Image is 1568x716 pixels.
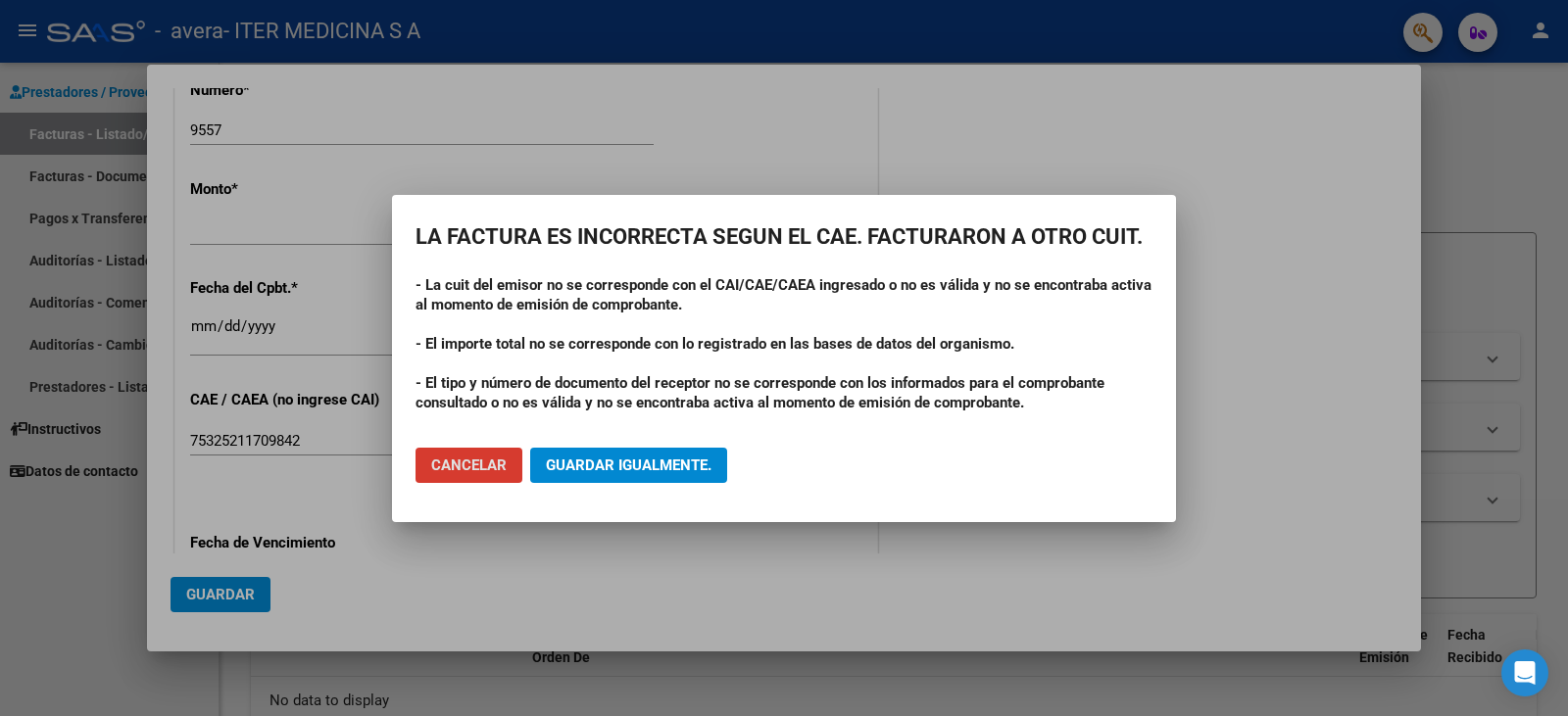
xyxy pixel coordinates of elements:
div: Open Intercom Messenger [1501,649,1548,696]
button: Guardar igualmente. [530,448,727,483]
h2: LA FACTURA ES INCORRECTA SEGUN EL CAE. FACTURARON A OTRO CUIT. [416,218,1152,256]
span: Cancelar [431,456,507,474]
button: Cancelar [416,448,522,483]
strong: - El importe total no se corresponde con lo registrado en las bases de datos del organismo. [416,335,1014,353]
span: Guardar igualmente. [546,456,711,474]
strong: - La cuit del emisor no se corresponde con el CAI/CAE/CAEA ingresado o no es válida y no se encon... [416,276,1151,313]
strong: - El tipo y número de documento del receptor no se corresponde con los informados para el comprob... [416,374,1104,411]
